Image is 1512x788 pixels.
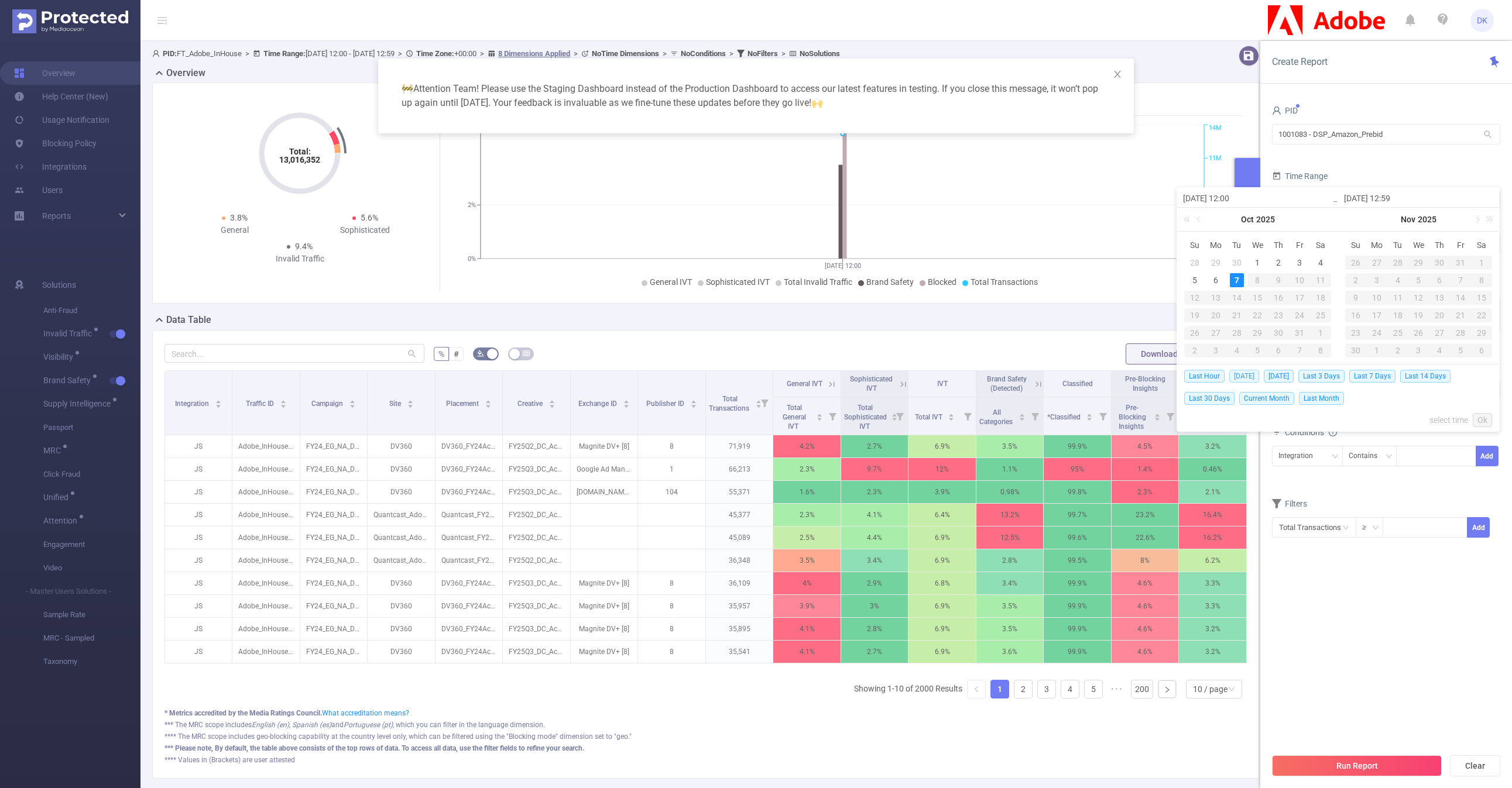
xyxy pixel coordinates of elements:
td: December 6, 2025 [1471,342,1492,359]
td: November 15, 2025 [1471,289,1492,307]
td: October 15, 2025 [1247,289,1268,307]
span: PID [1272,106,1298,115]
div: 8 [1247,273,1268,287]
th: Sat [1310,236,1331,254]
td: November 8, 2025 [1310,342,1331,359]
span: highfive [811,97,823,108]
td: November 18, 2025 [1387,307,1408,324]
th: Mon [1205,236,1226,254]
div: 5 [1450,343,1471,357]
div: 18 [1387,308,1408,322]
td: November 11, 2025 [1387,289,1408,307]
div: 28 [1188,256,1202,270]
div: 20 [1205,308,1226,322]
td: November 3, 2025 [1205,342,1226,359]
div: 16 [1268,291,1289,305]
td: September 29, 2025 [1205,254,1226,271]
div: 6 [1471,343,1492,357]
span: Last 7 Days [1349,370,1396,383]
span: Sa [1471,240,1492,250]
div: 1 [1366,343,1387,357]
td: October 31, 2025 [1289,324,1310,342]
td: October 6, 2025 [1205,271,1226,289]
td: December 5, 2025 [1450,342,1471,359]
div: 13 [1429,291,1450,305]
td: October 26, 2025 [1345,254,1366,271]
div: 5 [1188,273,1202,287]
button: Add [1476,446,1499,466]
div: 29 [1408,256,1429,270]
div: 9 [1268,273,1289,287]
th: Sat [1471,236,1492,254]
div: 11 [1310,273,1331,287]
div: 29 [1247,326,1268,340]
button: Add [1467,517,1490,538]
a: 2025 [1417,208,1438,231]
div: 20 [1429,308,1450,322]
div: 7 [1230,273,1244,287]
i: icon: down [1372,524,1379,532]
a: Next year (Control + right) [1480,208,1495,231]
td: November 27, 2025 [1429,324,1450,342]
td: November 26, 2025 [1408,324,1429,342]
div: Integration [1278,446,1321,466]
td: November 2, 2025 [1184,342,1205,359]
div: 2 [1345,273,1366,287]
th: Sun [1184,236,1205,254]
div: 7 [1289,343,1310,357]
td: October 16, 2025 [1268,289,1289,307]
a: Last year (Control + left) [1181,208,1196,231]
div: Contains [1349,446,1386,466]
div: ≥ [1362,518,1374,537]
div: 30 [1429,256,1450,270]
td: November 22, 2025 [1471,307,1492,324]
div: 1 [1471,256,1492,270]
div: 19 [1184,308,1205,322]
div: 1 [1250,256,1264,270]
span: warning [402,83,413,94]
td: November 9, 2025 [1345,289,1366,307]
i: icon: down [1386,453,1393,461]
th: Wed [1247,236,1268,254]
div: 7 [1450,273,1471,287]
td: October 14, 2025 [1226,289,1247,307]
td: October 24, 2025 [1289,307,1310,324]
div: 1 [1310,326,1331,340]
div: 26 [1408,326,1429,340]
th: Sun [1345,236,1366,254]
td: October 23, 2025 [1268,307,1289,324]
div: 24 [1366,326,1387,340]
div: 11 [1387,291,1408,305]
td: November 10, 2025 [1366,289,1387,307]
div: 28 [1226,326,1247,340]
div: 25 [1387,326,1408,340]
div: 29 [1471,326,1492,340]
td: October 19, 2025 [1184,307,1205,324]
span: Sa [1310,240,1331,250]
td: November 7, 2025 [1289,342,1310,359]
span: Last 30 Days [1184,392,1235,405]
i: icon: user [1272,106,1281,115]
a: Next month (PageDown) [1472,208,1482,231]
th: Fri [1289,236,1310,254]
div: 14 [1226,291,1247,305]
td: November 2, 2025 [1345,271,1366,289]
td: November 28, 2025 [1450,324,1471,342]
div: 22 [1247,308,1268,322]
th: Thu [1268,236,1289,254]
td: October 5, 2025 [1184,271,1205,289]
div: 6 [1209,273,1223,287]
td: October 29, 2025 [1408,254,1429,271]
div: 4 [1226,343,1247,357]
div: 28 [1450,326,1471,340]
td: October 21, 2025 [1226,307,1247,324]
td: October 11, 2025 [1310,271,1331,289]
span: Create Report [1272,56,1328,67]
td: November 13, 2025 [1429,289,1450,307]
span: Su [1345,240,1366,250]
td: October 27, 2025 [1205,324,1226,342]
i: icon: down [1332,453,1339,461]
div: 10 [1289,273,1310,287]
button: Run Report [1272,755,1442,776]
td: November 4, 2025 [1387,271,1408,289]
